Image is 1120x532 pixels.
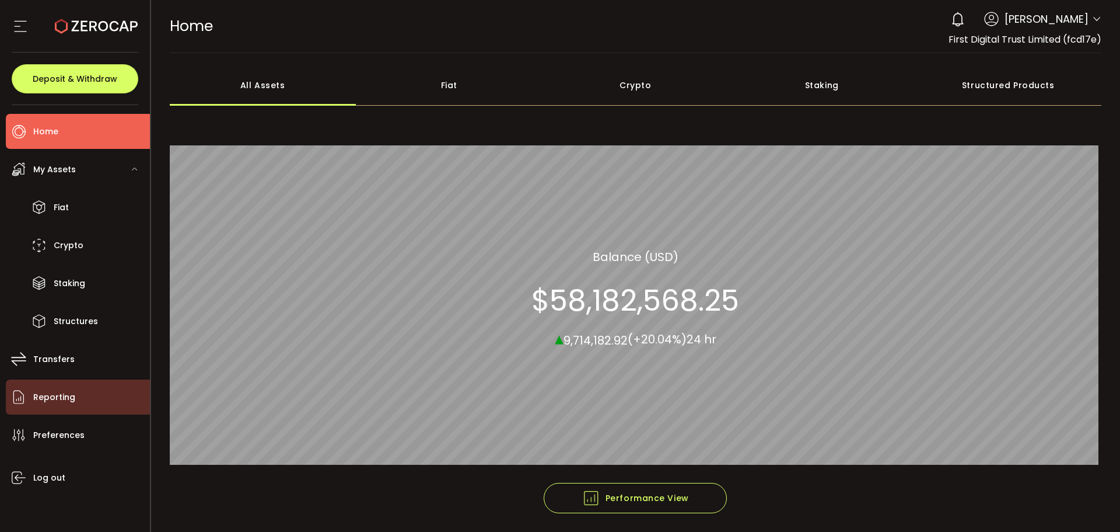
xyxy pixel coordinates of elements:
[33,123,58,140] span: Home
[949,33,1101,46] span: First Digital Trust Limited (fcd17e)
[54,237,83,254] span: Crypto
[542,65,729,106] div: Crypto
[33,389,75,406] span: Reporting
[12,64,138,93] button: Deposit & Withdraw
[531,283,739,318] section: $58,182,568.25
[563,332,628,348] span: 9,714,182.92
[628,331,687,347] span: (+20.04%)
[33,161,76,178] span: My Assets
[170,16,213,36] span: Home
[54,313,98,330] span: Structures
[687,331,716,347] span: 24 hr
[1005,11,1088,27] span: [PERSON_NAME]
[33,351,75,368] span: Transfers
[544,483,727,513] button: Performance View
[33,427,85,444] span: Preferences
[170,65,356,106] div: All Assets
[915,65,1102,106] div: Structured Products
[582,489,689,507] span: Performance View
[33,75,117,83] span: Deposit & Withdraw
[555,325,563,350] span: ▴
[1062,476,1120,532] iframe: Chat Widget
[356,65,542,106] div: Fiat
[593,248,678,265] section: Balance (USD)
[729,65,915,106] div: Staking
[54,275,85,292] span: Staking
[54,199,69,216] span: Fiat
[33,470,65,486] span: Log out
